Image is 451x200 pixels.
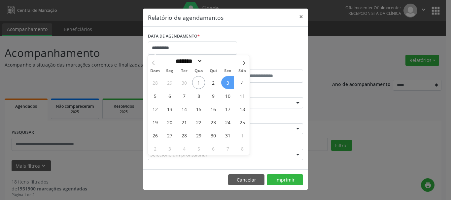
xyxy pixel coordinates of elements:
[178,89,191,102] span: Outubro 7, 2025
[163,129,176,142] span: Outubro 27, 2025
[178,76,191,89] span: Setembro 30, 2025
[207,89,220,102] span: Outubro 9, 2025
[228,174,264,186] button: Cancelar
[148,69,162,73] span: Dom
[295,9,308,25] button: Close
[148,13,224,22] h5: Relatório de agendamentos
[163,116,176,129] span: Outubro 20, 2025
[178,116,191,129] span: Outubro 21, 2025
[177,69,191,73] span: Ter
[178,142,191,155] span: Novembro 4, 2025
[221,102,234,115] span: Outubro 17, 2025
[236,142,249,155] span: Novembro 8, 2025
[236,116,249,129] span: Outubro 25, 2025
[162,69,177,73] span: Seg
[150,151,207,158] span: Selecione um profissional
[163,142,176,155] span: Novembro 3, 2025
[207,102,220,115] span: Outubro 16, 2025
[236,76,249,89] span: Outubro 4, 2025
[149,89,161,102] span: Outubro 5, 2025
[163,89,176,102] span: Outubro 6, 2025
[178,129,191,142] span: Outubro 28, 2025
[149,76,161,89] span: Setembro 28, 2025
[192,142,205,155] span: Novembro 5, 2025
[221,142,234,155] span: Novembro 7, 2025
[221,76,234,89] span: Outubro 3, 2025
[207,76,220,89] span: Outubro 2, 2025
[192,102,205,115] span: Outubro 15, 2025
[149,102,161,115] span: Outubro 12, 2025
[192,116,205,129] span: Outubro 22, 2025
[221,89,234,102] span: Outubro 10, 2025
[149,129,161,142] span: Outubro 26, 2025
[148,31,200,42] label: DATA DE AGENDAMENTO
[202,58,224,65] input: Year
[192,129,205,142] span: Outubro 29, 2025
[236,89,249,102] span: Outubro 11, 2025
[149,142,161,155] span: Novembro 2, 2025
[207,116,220,129] span: Outubro 23, 2025
[221,129,234,142] span: Outubro 31, 2025
[267,174,303,186] button: Imprimir
[163,76,176,89] span: Setembro 29, 2025
[178,102,191,115] span: Outubro 14, 2025
[221,116,234,129] span: Outubro 24, 2025
[236,102,249,115] span: Outubro 18, 2025
[227,59,303,70] label: ATÉ
[149,116,161,129] span: Outubro 19, 2025
[221,69,235,73] span: Sex
[163,102,176,115] span: Outubro 13, 2025
[206,69,221,73] span: Qui
[207,142,220,155] span: Novembro 6, 2025
[191,69,206,73] span: Qua
[235,69,250,73] span: Sáb
[192,89,205,102] span: Outubro 8, 2025
[192,76,205,89] span: Outubro 1, 2025
[236,129,249,142] span: Novembro 1, 2025
[207,129,220,142] span: Outubro 30, 2025
[173,58,202,65] select: Month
